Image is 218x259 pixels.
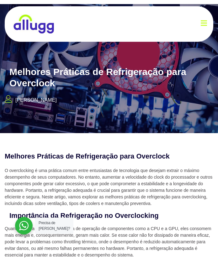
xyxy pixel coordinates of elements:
p: Quando você aumenta a frequência de operação de componentes como a CPU e a GPU, eles consomem mai... [5,225,213,258]
img: locação de TI é Allugg [13,14,55,34]
p: [PERSON_NAME] [15,96,57,104]
p: O overclocking é uma prática comum entre entusiastas de tecnologia que desejam extrair o máximo d... [5,167,213,207]
h2: Importância da Refrigeração no Overclocking [9,211,197,220]
span: Precisa de [PERSON_NAME]? [39,221,70,231]
h2: Melhores Práticas de Refrigeração para Overclock [5,152,193,161]
button: open-menu [201,15,207,33]
h2: Melhores Práticas de Refrigeração para Overclock [9,66,197,89]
